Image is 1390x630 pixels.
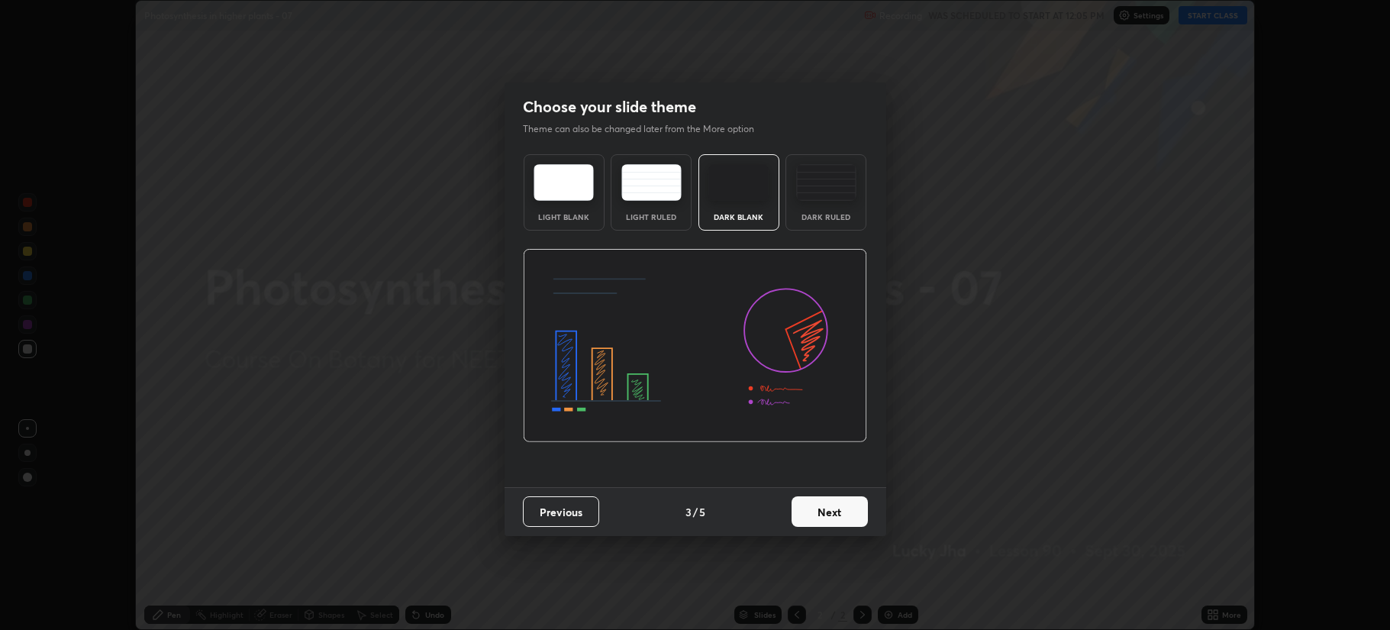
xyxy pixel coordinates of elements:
img: darkRuledTheme.de295e13.svg [796,164,856,201]
h4: 5 [699,504,705,520]
p: Theme can also be changed later from the More option [523,122,770,136]
img: darkTheme.f0cc69e5.svg [708,164,769,201]
img: lightRuledTheme.5fabf969.svg [621,164,682,201]
div: Light Blank [534,213,595,221]
img: darkThemeBanner.d06ce4a2.svg [523,249,867,443]
img: lightTheme.e5ed3b09.svg [534,164,594,201]
h4: 3 [685,504,692,520]
button: Previous [523,496,599,527]
div: Dark Blank [708,213,769,221]
h4: / [693,504,698,520]
button: Next [792,496,868,527]
div: Light Ruled [621,213,682,221]
h2: Choose your slide theme [523,97,696,117]
div: Dark Ruled [795,213,856,221]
